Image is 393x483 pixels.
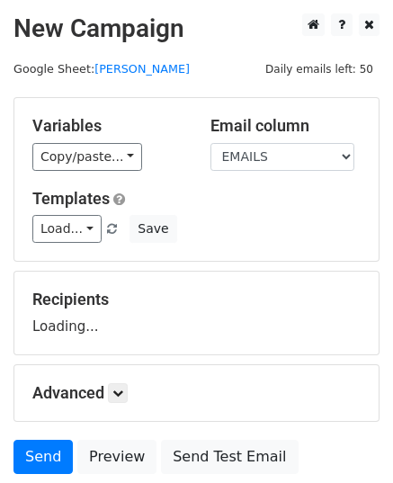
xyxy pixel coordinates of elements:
[32,290,361,309] h5: Recipients
[13,13,380,44] h2: New Campaign
[13,440,73,474] a: Send
[32,143,142,171] a: Copy/paste...
[32,189,110,208] a: Templates
[32,290,361,336] div: Loading...
[130,215,176,243] button: Save
[259,62,380,76] a: Daily emails left: 50
[13,62,190,76] small: Google Sheet:
[94,62,190,76] a: [PERSON_NAME]
[210,116,362,136] h5: Email column
[32,116,183,136] h5: Variables
[161,440,298,474] a: Send Test Email
[259,59,380,79] span: Daily emails left: 50
[32,383,361,403] h5: Advanced
[77,440,156,474] a: Preview
[32,215,102,243] a: Load...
